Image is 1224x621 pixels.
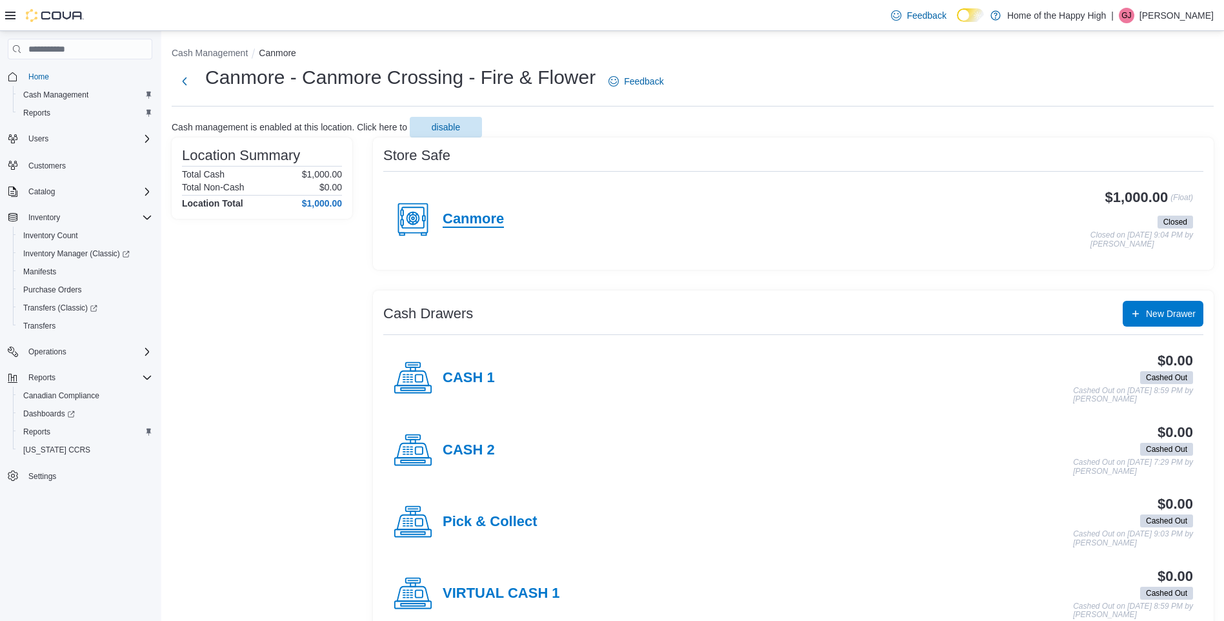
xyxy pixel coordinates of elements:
span: Inventory [23,210,152,225]
h4: VIRTUAL CASH 1 [443,585,560,602]
span: Settings [23,468,152,484]
p: Cashed Out on [DATE] 8:59 PM by [PERSON_NAME] [1073,387,1193,404]
span: Reports [23,427,50,437]
span: Operations [28,347,66,357]
span: Inventory Count [23,230,78,241]
button: Catalog [3,183,157,201]
span: Feedback [907,9,946,22]
h3: $0.00 [1158,353,1193,369]
span: Inventory Manager (Classic) [18,246,152,261]
a: Transfers (Classic) [18,300,103,316]
span: Catalog [28,187,55,197]
p: Home of the Happy High [1007,8,1106,23]
span: Closed [1158,216,1193,229]
span: Cashed Out [1146,515,1187,527]
button: Operations [23,344,72,360]
span: Closed [1163,216,1187,228]
span: Canadian Compliance [18,388,152,403]
h1: Canmore - Canmore Crossing - Fire & Flower [205,65,596,90]
span: Cashed Out [1146,443,1187,455]
span: Reports [23,108,50,118]
a: [US_STATE] CCRS [18,442,95,458]
nav: An example of EuiBreadcrumbs [172,46,1214,62]
button: Settings [3,467,157,485]
button: Users [23,131,54,147]
h4: CASH 1 [443,370,495,387]
span: Cashed Out [1140,514,1193,527]
button: Reports [23,370,61,385]
span: Cashed Out [1146,372,1187,383]
h6: Total Non-Cash [182,182,245,192]
span: Reports [18,105,152,121]
input: Dark Mode [957,8,984,22]
a: Transfers (Classic) [13,299,157,317]
button: Cash Management [172,48,248,58]
span: Home [23,68,152,85]
span: Reports [18,424,152,440]
button: Reports [13,104,157,122]
h4: Location Total [182,198,243,209]
h6: Total Cash [182,169,225,179]
span: GJ [1121,8,1131,23]
a: Inventory Count [18,228,83,243]
button: Inventory [23,210,65,225]
button: New Drawer [1123,301,1203,327]
h4: Pick & Collect [443,514,537,531]
button: Reports [13,423,157,441]
span: Dashboards [23,409,75,419]
nav: Complex example [8,62,152,519]
span: Cashed Out [1140,371,1193,384]
span: Transfers [23,321,55,331]
button: Reports [3,369,157,387]
button: Transfers [13,317,157,335]
span: Cashed Out [1140,443,1193,456]
button: Cash Management [13,86,157,104]
p: | [1111,8,1114,23]
a: Customers [23,158,71,174]
span: Washington CCRS [18,442,152,458]
h3: $1,000.00 [1105,190,1169,205]
span: Dashboards [18,406,152,422]
button: Canadian Compliance [13,387,157,405]
span: Cash Management [23,90,88,100]
button: Home [3,67,157,86]
p: Cashed Out on [DATE] 8:59 PM by [PERSON_NAME] [1073,602,1193,620]
a: Settings [23,469,61,484]
button: disable [410,117,482,137]
span: Reports [23,370,152,385]
h3: $0.00 [1158,569,1193,584]
button: Next [172,68,197,94]
button: Purchase Orders [13,281,157,299]
p: Cashed Out on [DATE] 9:03 PM by [PERSON_NAME] [1073,530,1193,547]
span: Inventory Count [18,228,152,243]
span: Reports [28,372,55,383]
button: Inventory [3,209,157,227]
p: Cash management is enabled at this location. Click here to [172,122,407,132]
button: Canmore [259,48,296,58]
button: Manifests [13,263,157,281]
p: [PERSON_NAME] [1139,8,1214,23]
span: Inventory [28,212,60,223]
a: Dashboards [13,405,157,423]
h3: Cash Drawers [383,306,473,321]
span: disable [432,121,460,134]
div: Gavin Jaques [1119,8,1134,23]
span: Customers [28,161,66,171]
span: Cash Management [18,87,152,103]
a: Purchase Orders [18,282,87,298]
span: Home [28,72,49,82]
button: Users [3,130,157,148]
span: [US_STATE] CCRS [23,445,90,455]
a: Feedback [886,3,951,28]
button: Customers [3,156,157,174]
h4: $1,000.00 [302,198,342,209]
span: Canadian Compliance [23,391,99,401]
p: Cashed Out on [DATE] 7:29 PM by [PERSON_NAME] [1073,458,1193,476]
span: Users [23,131,152,147]
a: Dashboards [18,406,80,422]
span: Inventory Manager (Classic) [23,249,130,259]
a: Cash Management [18,87,94,103]
a: Canadian Compliance [18,388,105,403]
p: $0.00 [319,182,342,192]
